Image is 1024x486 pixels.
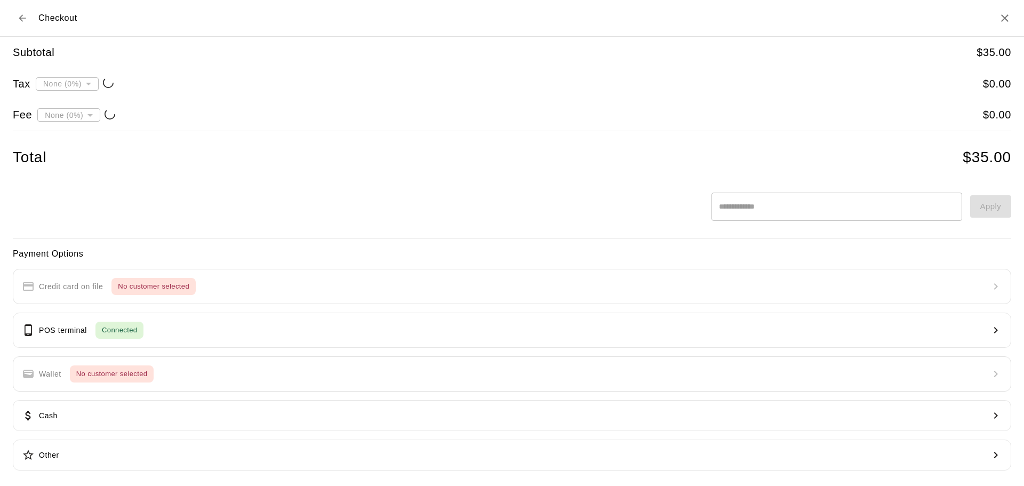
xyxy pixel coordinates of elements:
[983,77,1011,91] h5: $ 0.00
[39,325,87,336] p: POS terminal
[13,77,30,91] h5: Tax
[13,313,1011,348] button: POS terminalConnected
[39,450,59,461] p: Other
[998,12,1011,25] button: Close
[13,400,1011,431] button: Cash
[13,440,1011,471] button: Other
[13,45,54,60] h5: Subtotal
[36,74,99,93] div: None (0%)
[13,148,46,167] h4: Total
[983,108,1011,122] h5: $ 0.00
[95,324,143,337] span: Connected
[13,247,1011,261] h6: Payment Options
[977,45,1011,60] h5: $ 35.00
[13,9,32,28] button: Back to cart
[37,105,100,125] div: None (0%)
[963,148,1011,167] h4: $ 35.00
[13,9,77,28] div: Checkout
[13,108,32,122] h5: Fee
[39,410,58,421] p: Cash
